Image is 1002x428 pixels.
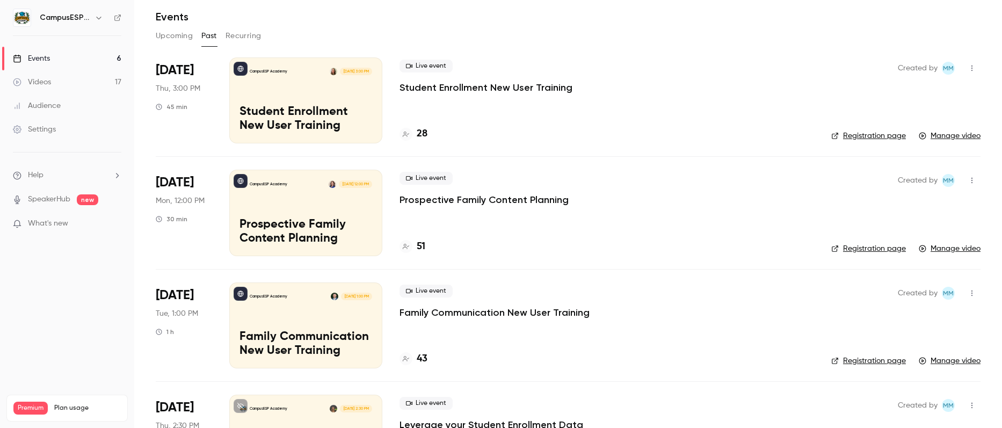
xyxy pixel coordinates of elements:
a: Manage video [919,243,981,254]
span: MM [943,287,954,300]
div: 30 min [156,215,187,223]
span: [DATE] [156,287,194,304]
span: Live event [400,60,453,72]
span: [DATE] [156,62,194,79]
p: CampusESP Academy [250,406,287,411]
h4: 51 [417,240,425,254]
h4: 43 [417,352,427,366]
a: Prospective Family Content PlanningCampusESP AcademyKerri Meeks-Griffin[DATE] 12:00 PMProspective... [229,170,382,256]
span: Live event [400,397,453,410]
a: Manage video [919,130,981,141]
button: Upcoming [156,27,193,45]
span: Premium [13,402,48,415]
span: Mairin Matthews [942,287,955,300]
a: Registration page [831,356,906,366]
span: Mairin Matthews [942,62,955,75]
span: Created by [898,399,938,412]
a: Family Communication New User Training [400,306,590,319]
span: [DATE] 12:00 PM [339,180,372,188]
span: Help [28,170,43,181]
div: Sep 18 Thu, 3:00 PM (America/New York) [156,57,212,143]
span: [DATE] 2:30 PM [340,405,372,412]
span: Mairin Matthews [942,399,955,412]
div: Events [13,53,50,64]
a: 43 [400,352,427,366]
span: [DATE] [156,174,194,191]
iframe: Noticeable Trigger [108,219,121,229]
a: Manage video [919,356,981,366]
span: Mairin Matthews [942,174,955,187]
a: Student Enrollment New User Training [400,81,572,94]
p: CampusESP Academy [250,294,287,299]
a: SpeakerHub [28,194,70,205]
span: MM [943,174,954,187]
div: Sep 15 Mon, 12:00 PM (America/New York) [156,170,212,256]
span: Live event [400,285,453,298]
div: 45 min [156,103,187,111]
a: 51 [400,240,425,254]
a: Registration page [831,243,906,254]
button: Past [201,27,217,45]
span: MM [943,62,954,75]
p: Prospective Family Content Planning [239,218,372,246]
a: Student Enrollment New User TrainingCampusESP AcademyMairin Matthews[DATE] 3:00 PMStudent Enrollm... [229,57,382,143]
li: help-dropdown-opener [13,170,121,181]
h1: Events [156,10,188,23]
p: CampusESP Academy [250,182,287,187]
span: Live event [400,172,453,185]
span: MM [943,399,954,412]
span: Mon, 12:00 PM [156,195,205,206]
p: CampusESP Academy [250,69,287,74]
span: Created by [898,62,938,75]
div: Audience [13,100,61,111]
a: 28 [400,127,427,141]
span: [DATE] [156,399,194,416]
h4: 28 [417,127,427,141]
span: What's new [28,218,68,229]
span: Created by [898,174,938,187]
a: Prospective Family Content Planning [400,193,569,206]
span: new [77,194,98,205]
div: Settings [13,124,56,135]
a: Family Communication New User TrainingCampusESP AcademyAlbert Perera[DATE] 1:00 PMFamily Communic... [229,282,382,368]
a: Registration page [831,130,906,141]
span: [DATE] 3:00 PM [340,68,372,75]
span: [DATE] 1:00 PM [341,293,372,300]
div: Aug 19 Tue, 1:00 PM (America/New York) [156,282,212,368]
img: Mairin Matthews [330,68,337,75]
p: Student Enrollment New User Training [239,105,372,133]
img: Kerri Meeks-Griffin [329,180,336,188]
span: Thu, 3:00 PM [156,83,200,94]
span: Tue, 1:00 PM [156,308,198,319]
span: Created by [898,287,938,300]
p: Family Communication New User Training [239,330,372,358]
div: Videos [13,77,51,88]
button: Recurring [226,27,262,45]
img: Albert Perera [331,293,338,300]
div: 1 h [156,328,174,336]
img: Mira Gandhi [330,405,337,412]
span: Plan usage [54,404,121,412]
h6: CampusESP Academy [40,12,90,23]
img: CampusESP Academy [13,9,31,26]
